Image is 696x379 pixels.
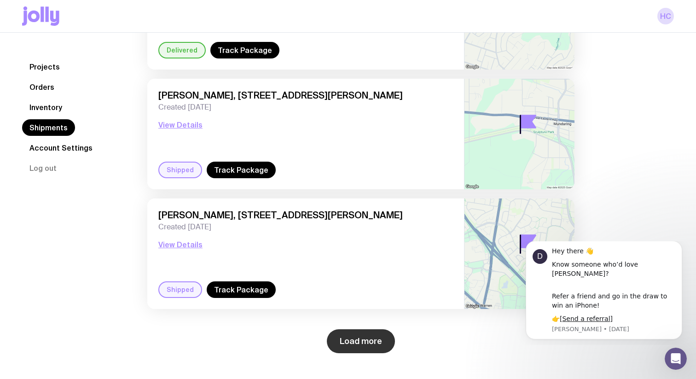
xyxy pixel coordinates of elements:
span: Created [DATE] [158,103,453,112]
a: Track Package [210,42,279,58]
span: Created [DATE] [158,222,453,232]
a: Inventory [22,99,70,116]
p: Message from David, sent 6w ago [40,84,163,92]
div: Message content [40,6,163,82]
div: Know someone who’d love [PERSON_NAME]? [40,19,163,37]
button: View Details [158,119,203,130]
div: Shipped [158,162,202,178]
iframe: Intercom notifications message [512,241,696,345]
a: Projects [22,58,67,75]
span: [PERSON_NAME], [STREET_ADDRESS][PERSON_NAME] [158,210,453,221]
img: staticmap [464,198,574,309]
button: Log out [22,160,64,176]
button: Load more [327,329,395,353]
a: Account Settings [22,140,100,156]
span: [PERSON_NAME], [STREET_ADDRESS][PERSON_NAME] [158,90,453,101]
button: View Details [158,239,203,250]
a: Shipments [22,119,75,136]
a: Track Package [207,162,276,178]
a: Orders [22,79,62,95]
img: staticmap [464,79,574,189]
div: Shipped [158,281,202,298]
div: Refer a friend and go in the draw to win an iPhone! [40,41,163,69]
a: Send a referral [50,74,98,81]
a: Track Package [207,281,276,298]
div: Delivered [158,42,206,58]
div: Profile image for David [21,8,35,23]
a: HC [657,8,674,24]
iframe: Intercom live chat [665,348,687,370]
div: Hey there 👋 [40,6,163,15]
div: 👉[ ] [40,73,163,82]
